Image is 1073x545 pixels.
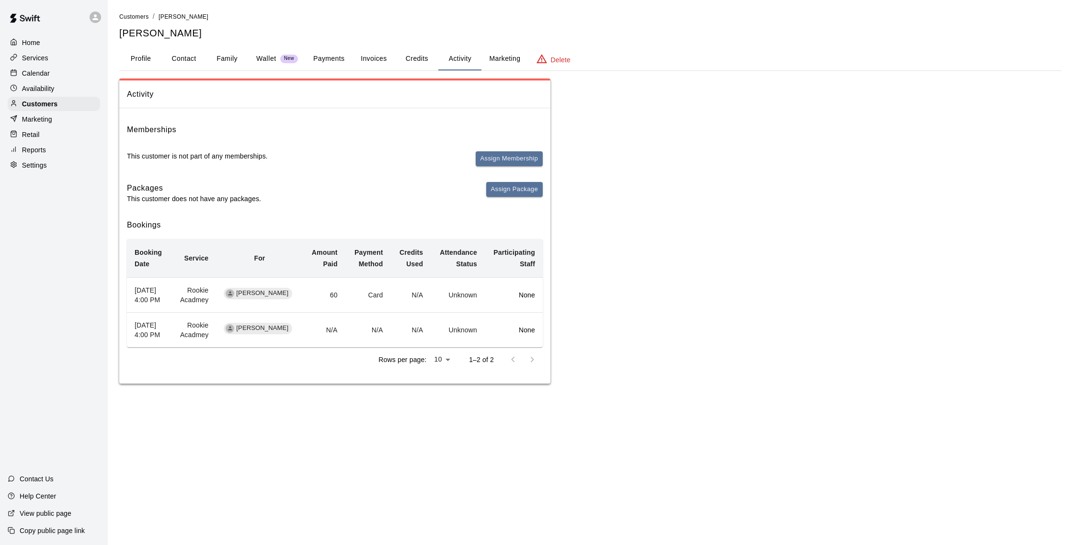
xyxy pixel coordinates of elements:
button: Contact [162,47,205,70]
a: Marketing [8,112,100,126]
button: Profile [119,47,162,70]
b: Participating Staff [493,249,535,268]
button: Assign Membership [476,151,543,166]
a: Services [8,51,100,65]
b: Credits Used [400,249,423,268]
p: This customer is not part of any memberships. [127,151,268,161]
li: / [153,11,155,22]
a: Reports [8,143,100,157]
h6: Bookings [127,219,543,231]
b: Payment Method [354,249,383,268]
button: Activity [438,47,481,70]
td: N/A [345,313,391,348]
h6: Packages [127,182,261,194]
a: Calendar [8,66,100,80]
td: Unknown [431,313,485,348]
a: Settings [8,158,100,172]
p: Services [22,53,48,63]
a: Home [8,35,100,50]
h5: [PERSON_NAME] [119,27,1062,40]
span: Activity [127,88,543,101]
b: Amount Paid [312,249,338,268]
p: Calendar [22,68,50,78]
p: Reports [22,145,46,155]
button: Credits [395,47,438,70]
p: View public page [20,509,71,518]
button: Payments [306,47,352,70]
span: Customers [119,13,149,20]
span: [PERSON_NAME] [232,289,292,298]
p: Retail [22,130,40,139]
span: [PERSON_NAME] [159,13,208,20]
p: None [492,325,535,335]
td: 60 [303,277,345,312]
td: Unknown [431,277,485,312]
td: Rookie Acadmey [171,277,216,312]
a: Customers [119,12,149,20]
td: Rookie Acadmey [171,313,216,348]
h6: Memberships [127,124,176,136]
p: This customer does not have any packages. [127,194,261,204]
p: Rows per page: [378,355,426,364]
p: Home [22,38,40,47]
button: Marketing [481,47,528,70]
button: Assign Package [486,182,543,197]
b: Service [184,254,208,262]
table: simple table [127,239,543,347]
th: [DATE] 4:00 PM [127,313,171,348]
td: N/A [390,277,431,312]
div: basic tabs example [119,47,1062,70]
p: None [492,290,535,300]
p: Customers [22,99,57,109]
p: Contact Us [20,474,54,484]
b: For [254,254,265,262]
p: Wallet [256,54,276,64]
p: 1–2 of 2 [469,355,494,364]
div: John Rouse [226,324,234,333]
button: Family [205,47,249,70]
td: N/A [390,313,431,348]
p: Availability [22,84,55,93]
b: Booking Date [135,249,162,268]
p: Marketing [22,114,52,124]
p: Delete [551,55,571,65]
p: Copy public page link [20,526,85,535]
span: [PERSON_NAME] [232,324,292,333]
a: Availability [8,81,100,96]
nav: breadcrumb [119,11,1062,22]
a: Retail [8,127,100,142]
td: N/A [303,313,345,348]
a: Customers [8,97,100,111]
p: Settings [22,160,47,170]
p: Help Center [20,491,56,501]
td: Card [345,277,391,312]
button: Invoices [352,47,395,70]
div: 10 [430,352,454,366]
b: Attendance Status [440,249,477,268]
div: John Rouse [226,289,234,298]
th: [DATE] 4:00 PM [127,277,171,312]
span: New [280,56,298,62]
